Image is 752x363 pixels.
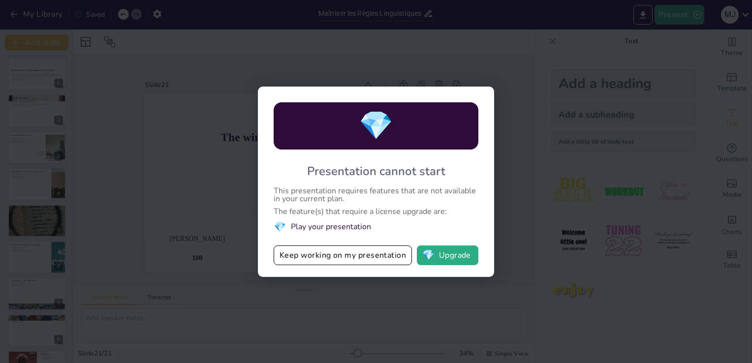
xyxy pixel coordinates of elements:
[274,208,478,215] div: The feature(s) that require a license upgrade are:
[274,220,478,234] li: Play your presentation
[274,245,412,265] button: Keep working on my presentation
[307,163,445,179] div: Presentation cannot start
[274,187,478,203] div: This presentation requires features that are not available in your current plan.
[359,107,393,145] span: diamond
[422,250,435,260] span: diamond
[274,220,286,234] span: diamond
[417,245,478,265] button: diamondUpgrade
